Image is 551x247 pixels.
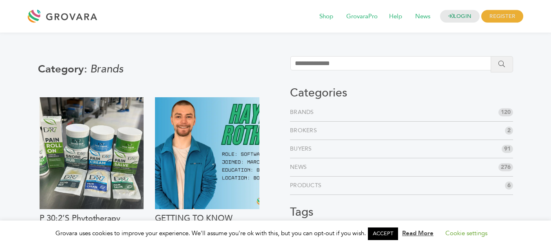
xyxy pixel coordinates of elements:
span: GrovaraPro [341,9,383,24]
span: REGISTER [481,10,523,23]
a: Products [290,181,325,190]
span: Grovara uses cookies to improve your experience. We'll assume you're ok with this, but you can op... [55,229,496,237]
span: News [409,9,436,24]
span: 276 [498,163,513,171]
h3: Categories [290,86,513,100]
span: 91 [502,145,513,153]
a: Shop [314,12,339,21]
a: Brokers [290,127,320,135]
a: Buyers [290,145,315,153]
a: LOGIN [440,10,480,23]
span: Shop [314,9,339,24]
span: 2 [505,127,513,135]
a: Cookie settings [445,229,487,237]
span: Brands [90,62,124,77]
span: 6 [505,181,513,190]
a: News [290,163,310,171]
a: ACCEPT [368,227,398,240]
a: Brands [290,108,317,116]
a: Read More [402,229,434,237]
a: GrovaraPro [341,12,383,21]
span: 120 [498,108,513,116]
h3: Tags [290,205,513,219]
a: News [409,12,436,21]
span: Category [38,62,90,77]
span: Help [383,9,408,24]
a: Help [383,12,408,21]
